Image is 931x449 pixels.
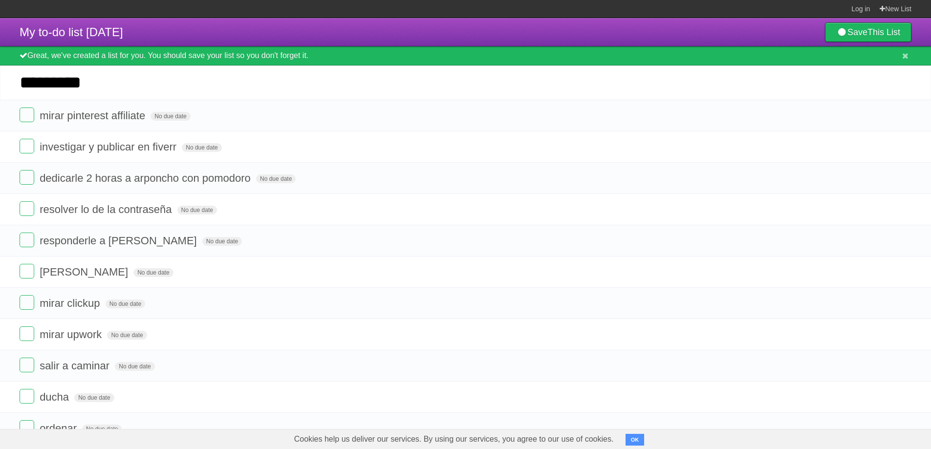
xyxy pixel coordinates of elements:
[20,295,34,310] label: Done
[256,174,296,183] span: No due date
[20,139,34,153] label: Done
[182,143,221,152] span: No due date
[133,268,173,277] span: No due date
[626,434,645,446] button: OK
[20,170,34,185] label: Done
[20,358,34,372] label: Done
[106,299,145,308] span: No due date
[20,389,34,404] label: Done
[284,429,624,449] span: Cookies help us deliver our services. By using our services, you agree to our use of cookies.
[20,420,34,435] label: Done
[867,27,900,37] b: This List
[82,425,122,433] span: No due date
[20,326,34,341] label: Done
[40,422,79,434] span: ordenar
[40,109,148,122] span: mirar pinterest affiliate
[40,172,253,184] span: dedicarle 2 horas a arponcho con pomodoro
[40,391,71,403] span: ducha
[20,25,123,39] span: My to-do list [DATE]
[115,362,154,371] span: No due date
[40,141,179,153] span: investigar y publicar en fiverr
[20,233,34,247] label: Done
[202,237,242,246] span: No due date
[40,235,199,247] span: responderle a [PERSON_NAME]
[40,203,174,215] span: resolver lo de la contraseña
[40,328,104,341] span: mirar upwork
[20,264,34,278] label: Done
[74,393,114,402] span: No due date
[40,360,112,372] span: salir a caminar
[40,266,130,278] span: [PERSON_NAME]
[825,22,911,42] a: SaveThis List
[40,297,102,309] span: mirar clickup
[107,331,147,340] span: No due date
[20,107,34,122] label: Done
[151,112,190,121] span: No due date
[20,201,34,216] label: Done
[177,206,217,214] span: No due date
